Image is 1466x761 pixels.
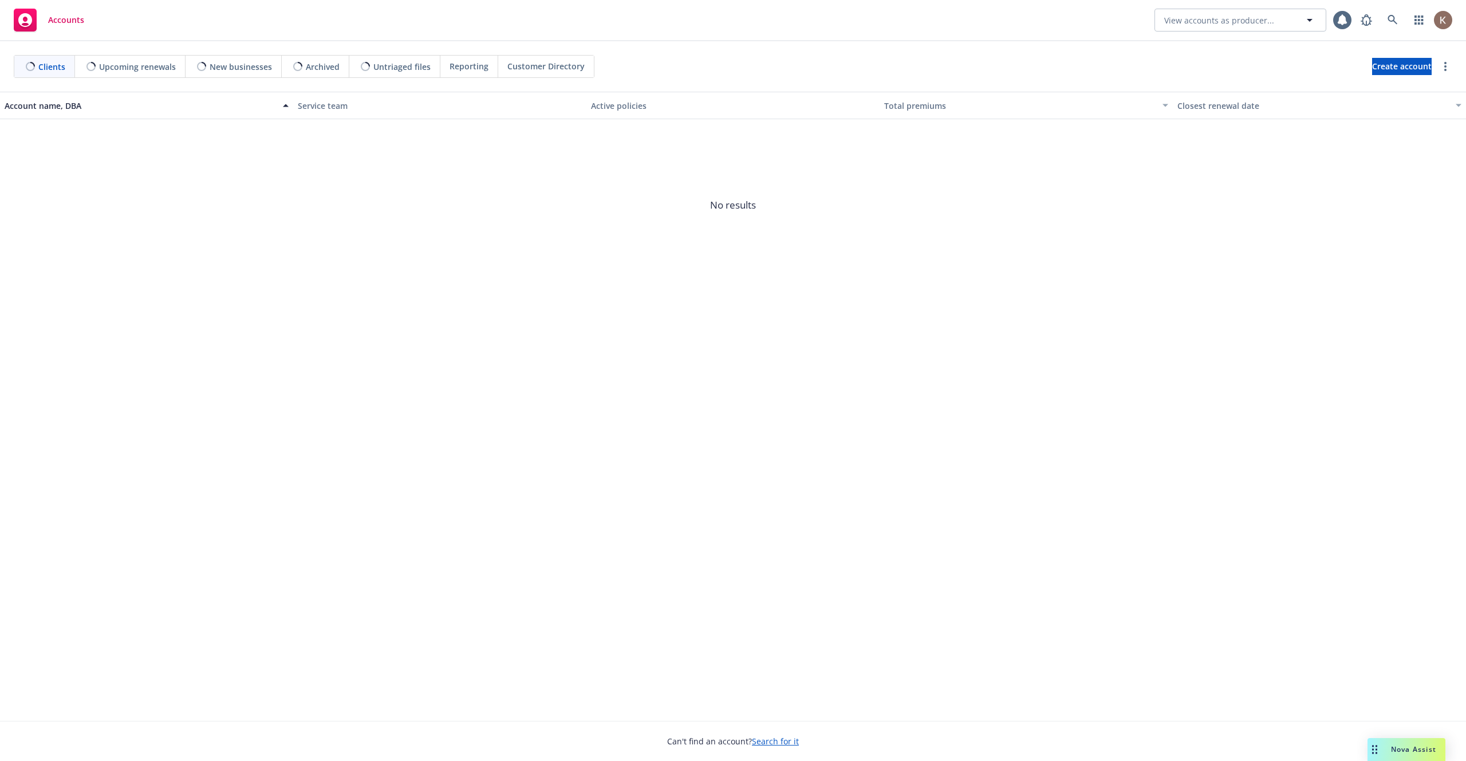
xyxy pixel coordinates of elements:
[1439,60,1452,73] a: more
[1368,738,1382,761] div: Drag to move
[298,100,582,112] div: Service team
[1164,14,1274,26] span: View accounts as producer...
[591,100,875,112] div: Active policies
[1434,11,1452,29] img: photo
[1372,58,1432,75] a: Create account
[1154,9,1326,32] button: View accounts as producer...
[1173,92,1466,119] button: Closest renewal date
[1368,738,1445,761] button: Nova Assist
[99,61,176,73] span: Upcoming renewals
[752,736,799,747] a: Search for it
[1177,100,1449,112] div: Closest renewal date
[1355,9,1378,32] a: Report a Bug
[880,92,1173,119] button: Total premiums
[884,100,1156,112] div: Total premiums
[5,100,276,112] div: Account name, DBA
[38,61,65,73] span: Clients
[9,4,89,36] a: Accounts
[1408,9,1430,32] a: Switch app
[1391,744,1436,754] span: Nova Assist
[373,61,431,73] span: Untriaged files
[48,15,84,25] span: Accounts
[450,60,488,72] span: Reporting
[667,735,799,747] span: Can't find an account?
[306,61,340,73] span: Archived
[293,92,586,119] button: Service team
[1381,9,1404,32] a: Search
[507,60,585,72] span: Customer Directory
[1372,56,1432,77] span: Create account
[586,92,880,119] button: Active policies
[210,61,272,73] span: New businesses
